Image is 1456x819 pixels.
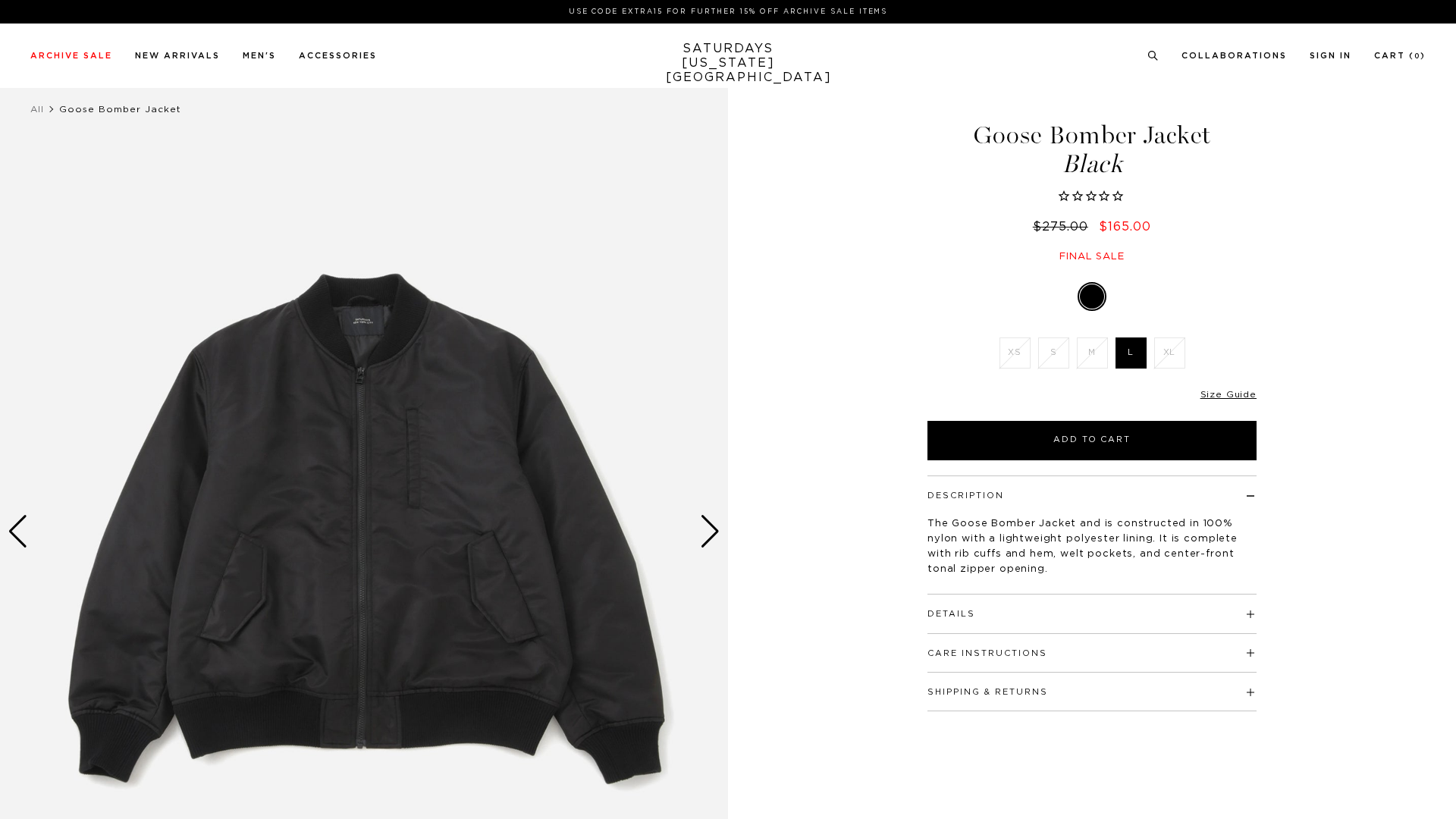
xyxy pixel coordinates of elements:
[927,516,1257,577] p: The Goose Bomber Jacket and is constructed in 100% nylon with a lightweight polyester lining. It ...
[30,105,44,114] a: All
[927,688,1048,696] button: Shipping & Returns
[927,649,1047,657] button: Care Instructions
[1414,53,1420,60] small: 0
[927,491,1004,500] button: Description
[927,610,975,618] button: Details
[30,52,112,60] a: Archive Sale
[927,421,1257,460] button: Add to Cart
[700,515,720,548] div: Next slide
[299,52,377,60] a: Accessories
[925,123,1259,177] h1: Goose Bomber Jacket
[1374,52,1426,60] a: Cart (0)
[1033,221,1094,233] del: $275.00
[1200,390,1257,399] a: Size Guide
[1310,52,1351,60] a: Sign In
[1181,52,1287,60] a: Collaborations
[243,52,276,60] a: Men's
[1099,221,1151,233] span: $165.00
[59,105,181,114] span: Goose Bomber Jacket
[925,189,1259,206] span: Rated 0.0 out of 5 stars 0 reviews
[925,152,1259,177] span: Black
[36,6,1420,17] p: Use Code EXTRA15 for Further 15% Off Archive Sale Items
[1116,337,1147,369] label: L
[666,42,791,85] a: SATURDAYS[US_STATE][GEOGRAPHIC_DATA]
[1080,284,1104,309] label: Black
[8,515,28,548] div: Previous slide
[135,52,220,60] a: New Arrivals
[925,250,1259,263] div: Final sale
